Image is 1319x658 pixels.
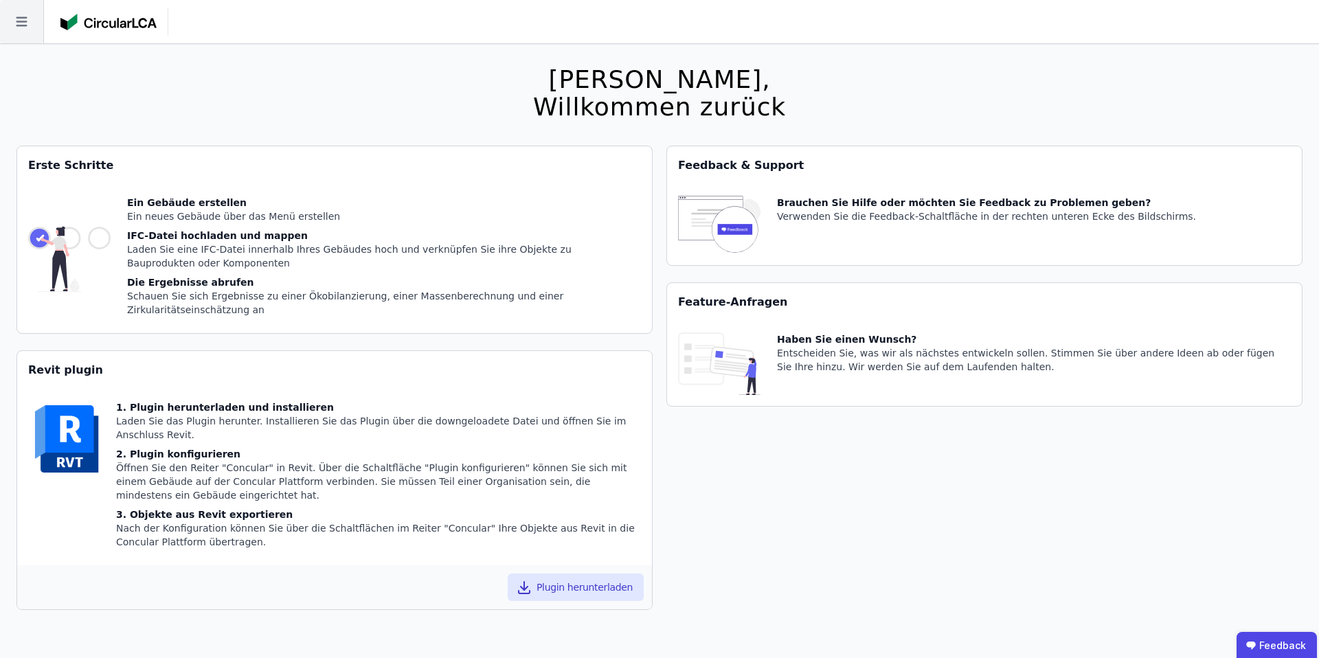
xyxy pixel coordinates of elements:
div: 3. Objekte aus Revit exportieren [116,508,641,521]
div: Feedback & Support [667,146,1302,185]
div: [PERSON_NAME], [533,66,786,93]
div: Ein neues Gebäude über das Menü erstellen [127,209,641,223]
img: getting_started_tile-DrF_GRSv.svg [28,196,111,322]
div: Laden Sie das Plugin herunter. Installieren Sie das Plugin über die downgeloadete Datei und öffne... [116,414,641,442]
div: Die Ergebnisse abrufen [127,275,641,289]
img: feature_request_tile-UiXE1qGU.svg [678,332,760,395]
div: Willkommen zurück [533,93,786,121]
div: Erste Schritte [17,146,652,185]
div: Feature-Anfragen [667,283,1302,321]
img: Concular [60,14,157,30]
button: Plugin herunterladen [508,574,644,601]
div: Laden Sie eine IFC-Datei innerhalb Ihres Gebäudes hoch und verknüpfen Sie ihre Objekte zu Bauprod... [127,242,641,270]
div: Nach der Konfiguration können Sie über die Schaltflächen im Reiter "Concular" Ihre Objekte aus Re... [116,521,641,549]
div: Ein Gebäude erstellen [127,196,641,209]
div: 2. Plugin konfigurieren [116,447,641,461]
img: revit-YwGVQcbs.svg [28,400,105,477]
img: feedback-icon-HCTs5lye.svg [678,196,760,254]
div: Revit plugin [17,351,652,389]
div: Verwenden Sie die Feedback-Schaltfläche in der rechten unteren Ecke des Bildschirms. [777,209,1196,223]
div: IFC-Datei hochladen und mappen [127,229,641,242]
div: 1. Plugin herunterladen und installieren [116,400,641,414]
div: Haben Sie einen Wunsch? [777,332,1291,346]
div: Schauen Sie sich Ergebnisse zu einer Ökobilanzierung, einer Massenberechnung und einer Zirkularit... [127,289,641,317]
div: Öffnen Sie den Reiter "Concular" in Revit. Über die Schaltfläche "Plugin konfigurieren" können Si... [116,461,641,502]
div: Brauchen Sie Hilfe oder möchten Sie Feedback zu Problemen geben? [777,196,1196,209]
div: Entscheiden Sie, was wir als nächstes entwickeln sollen. Stimmen Sie über andere Ideen ab oder fü... [777,346,1291,374]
